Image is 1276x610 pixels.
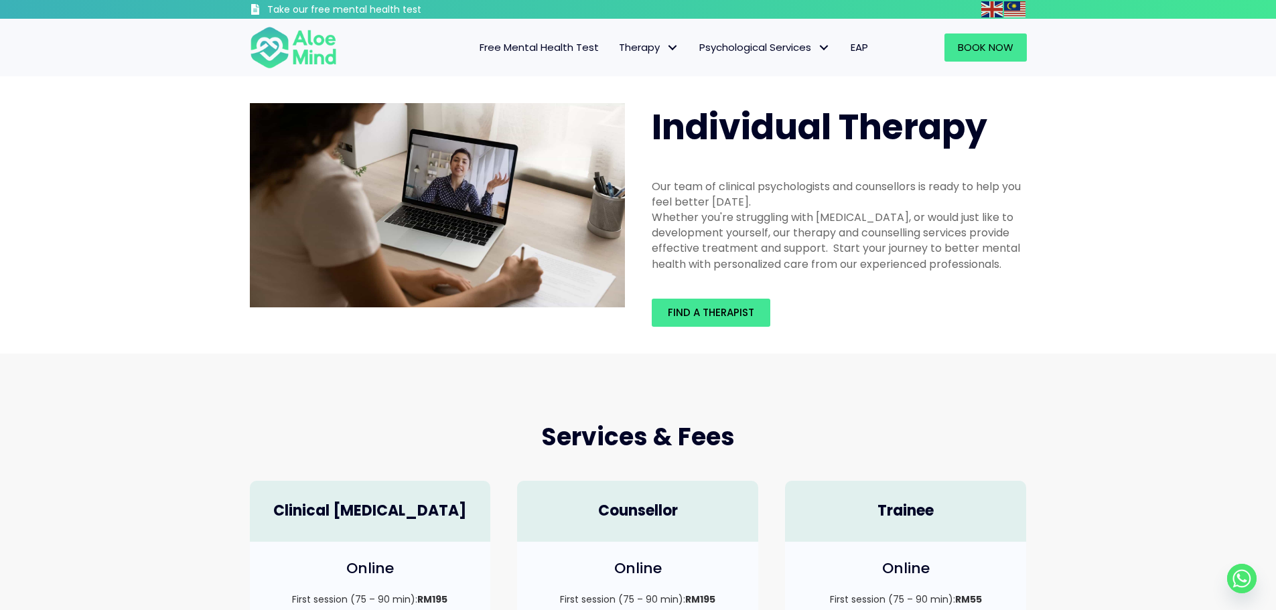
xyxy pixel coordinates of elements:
strong: RM195 [417,593,447,606]
span: Therapy: submenu [663,38,683,58]
h3: Take our free mental health test [267,3,493,17]
img: Therapy online individual [250,103,625,307]
img: ms [1004,1,1025,17]
span: Find a therapist [668,305,754,319]
h4: Online [263,558,478,579]
strong: RM55 [955,593,982,606]
span: Book Now [958,40,1013,54]
strong: RM195 [685,593,715,606]
a: Book Now [944,33,1027,62]
img: Aloe mind Logo [250,25,337,70]
a: Take our free mental health test [250,3,493,19]
span: Free Mental Health Test [480,40,599,54]
span: Psychological Services [699,40,831,54]
div: Our team of clinical psychologists and counsellors is ready to help you feel better [DATE]. [652,179,1027,210]
a: Psychological ServicesPsychological Services: submenu [689,33,841,62]
a: Find a therapist [652,299,770,327]
a: Whatsapp [1227,564,1257,593]
span: Psychological Services: submenu [814,38,834,58]
a: English [981,1,1004,17]
p: First session (75 – 90 min): [798,593,1013,606]
p: First session (75 – 90 min): [263,593,478,606]
span: Individual Therapy [652,102,987,151]
p: First session (75 – 90 min): [530,593,745,606]
span: Services & Fees [541,420,735,454]
h4: Online [530,558,745,579]
nav: Menu [354,33,878,62]
a: EAP [841,33,878,62]
a: Malay [1004,1,1027,17]
h4: Trainee [798,501,1013,522]
img: en [981,1,1003,17]
div: Whether you're struggling with [MEDICAL_DATA], or would just like to development yourself, our th... [652,210,1027,272]
a: Free Mental Health Test [470,33,609,62]
span: Therapy [619,40,679,54]
h4: Clinical [MEDICAL_DATA] [263,501,478,522]
h4: Counsellor [530,501,745,522]
span: EAP [851,40,868,54]
h4: Online [798,558,1013,579]
a: TherapyTherapy: submenu [609,33,689,62]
